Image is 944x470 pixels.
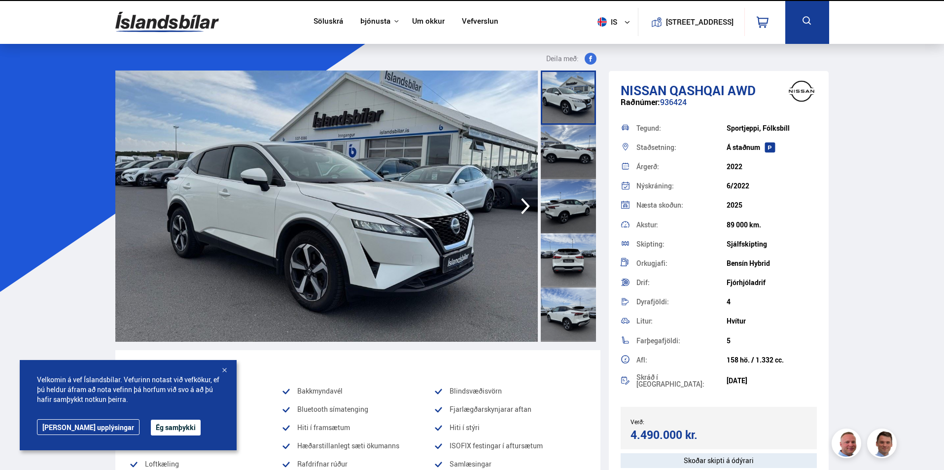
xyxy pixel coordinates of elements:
[727,356,817,364] div: 158 hö. / 1.332 cc.
[727,124,817,132] div: Sportjeppi, Fólksbíll
[636,125,727,132] div: Tegund:
[594,7,638,36] button: is
[727,144,817,151] div: Á staðnum
[281,422,434,434] li: Hiti í framsætum
[727,221,817,229] div: 89 000 km.
[636,337,727,344] div: Farþegafjöldi:
[281,458,434,470] li: Rafdrifnar rúður
[434,403,586,415] li: Fjarlægðarskynjarar aftan
[630,428,716,441] div: 4.490.000 kr.
[281,403,434,415] li: Bluetooth símatenging
[670,18,730,26] button: [STREET_ADDRESS]
[727,201,817,209] div: 2025
[727,259,817,267] div: Bensín Hybrid
[462,17,498,27] a: Vefverslun
[434,422,586,434] li: Hiti í stýri
[669,81,756,99] span: Qashqai AWD
[151,420,201,435] button: Ég samþykki
[314,17,343,27] a: Söluskrá
[434,458,586,470] li: Samlæsingar
[727,240,817,248] div: Sjálfskipting
[37,419,140,435] a: [PERSON_NAME] upplýsingar
[360,17,390,26] button: Þjónusta
[542,53,600,65] button: Deila með:
[412,17,445,27] a: Um okkur
[37,375,219,404] span: Velkomin á vef Íslandsbílar. Vefurinn notast við vefkökur, ef þú heldur áfram að nota vefinn þá h...
[129,358,587,373] div: Vinsæll búnaður
[727,317,817,325] div: Hvítur
[597,17,607,27] img: svg+xml;base64,PHN2ZyB4bWxucz0iaHR0cDovL3d3dy53My5vcmcvMjAwMC9zdmciIHdpZHRoPSI1MTIiIGhlaWdodD0iNT...
[727,182,817,190] div: 6/2022
[115,71,538,342] img: 3184602.jpeg
[727,337,817,345] div: 5
[636,374,727,388] div: Skráð í [GEOGRAPHIC_DATA]:
[621,98,817,117] div: 936424
[636,221,727,228] div: Akstur:
[281,440,434,452] li: Hæðarstillanlegt sæti ökumanns
[546,53,579,65] span: Deila með:
[621,453,817,468] div: Skoðar skipti á ódýrari
[636,279,727,286] div: Drif:
[434,440,586,452] li: ISOFIX festingar í aftursætum
[727,377,817,385] div: [DATE]
[636,144,727,151] div: Staðsetning:
[281,385,434,397] li: Bakkmyndavél
[129,458,281,470] li: Loftkæling
[727,279,817,287] div: Fjórhjóladrif
[727,163,817,171] div: 2022
[636,202,727,209] div: Næsta skoðun:
[636,182,727,189] div: Nýskráning:
[115,6,219,38] img: G0Ugv5HjCgRt.svg
[636,241,727,248] div: Skipting:
[434,385,586,397] li: Blindsvæðisvörn
[636,357,727,363] div: Afl:
[636,260,727,267] div: Orkugjafi:
[643,8,739,36] a: [STREET_ADDRESS]
[636,318,727,325] div: Litur:
[621,97,660,108] span: Raðnúmer:
[869,430,898,460] img: FbJEzSuNWCJXmdc-.webp
[727,298,817,306] div: 4
[630,418,719,425] div: Verð:
[636,163,727,170] div: Árgerð:
[594,17,618,27] span: is
[621,81,666,99] span: Nissan
[833,430,863,460] img: siFngHWaQ9KaOqBr.png
[782,76,821,107] img: brand logo
[636,298,727,305] div: Dyrafjöldi:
